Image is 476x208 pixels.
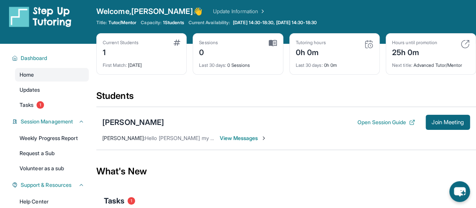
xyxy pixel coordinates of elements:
[103,46,138,58] div: 1
[199,46,218,58] div: 0
[461,40,470,49] img: card
[163,20,184,26] span: 1 Students
[21,118,73,125] span: Session Management
[258,8,266,15] img: Chevron Right
[102,135,145,141] span: [PERSON_NAME] :
[36,101,44,109] span: 1
[21,54,47,62] span: Dashboard
[15,98,89,112] a: Tasks1
[96,6,202,17] span: Welcome, [PERSON_NAME] 👋
[392,58,470,68] div: Advanced Tutor/Mentor
[18,54,84,62] button: Dashboard
[392,46,437,58] div: 25h 0m
[269,40,277,46] img: card
[189,20,230,26] span: Current Availability:
[15,146,89,160] a: Request a Sub
[199,58,277,68] div: 0 Sessions
[96,155,476,188] div: What's New
[173,40,180,46] img: card
[426,115,470,130] button: Join Meeting
[103,40,138,46] div: Current Students
[96,90,476,106] div: Students
[296,62,323,68] span: Last 30 days :
[96,20,107,26] span: Title:
[296,58,373,68] div: 0h 0m
[364,40,373,49] img: card
[103,62,127,68] span: First Match :
[21,181,71,189] span: Support & Resources
[220,134,267,142] span: View Messages
[9,6,71,27] img: logo
[213,8,266,15] a: Update Information
[231,20,318,26] a: [DATE] 14:30-18:30, [DATE] 14:30-18:30
[449,181,470,202] button: chat-button
[432,120,464,125] span: Join Meeting
[145,135,325,141] span: Hello [PERSON_NAME] my name is [PERSON_NAME]'s grandparent/parent.
[20,71,34,79] span: Home
[357,119,415,126] button: Open Session Guide
[108,20,136,26] span: Tutor/Mentor
[296,40,326,46] div: Tutoring hours
[199,40,218,46] div: Sessions
[296,46,326,58] div: 0h 0m
[103,58,180,68] div: [DATE]
[128,197,135,205] span: 1
[18,118,84,125] button: Session Management
[15,83,89,97] a: Updates
[102,117,164,128] div: [PERSON_NAME]
[141,20,161,26] span: Capacity:
[392,40,437,46] div: Hours until promotion
[15,162,89,175] a: Volunteer as a sub
[199,62,226,68] span: Last 30 days :
[392,62,412,68] span: Next title :
[20,86,40,94] span: Updates
[15,68,89,82] a: Home
[15,131,89,145] a: Weekly Progress Report
[261,135,267,141] img: Chevron-Right
[18,181,84,189] button: Support & Resources
[233,20,317,26] span: [DATE] 14:30-18:30, [DATE] 14:30-18:30
[104,196,125,206] span: Tasks
[20,101,33,109] span: Tasks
